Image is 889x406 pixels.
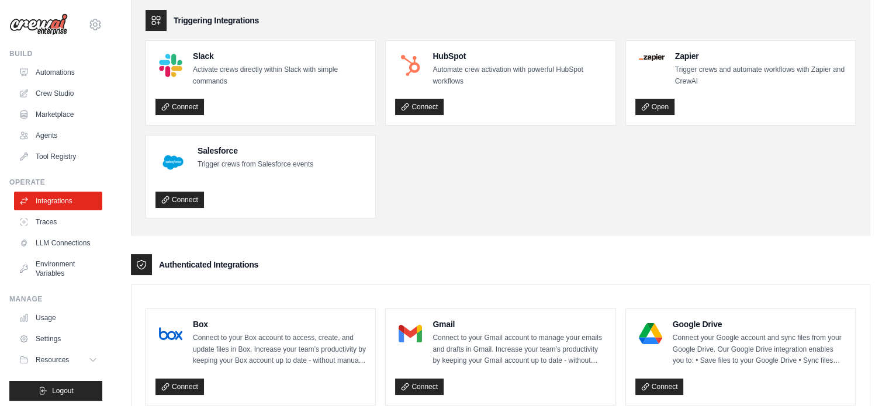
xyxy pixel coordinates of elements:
[193,318,366,330] h4: Box
[52,386,74,395] span: Logout
[174,15,259,26] h3: Triggering Integrations
[198,145,313,157] h4: Salesforce
[155,379,204,395] a: Connect
[9,381,102,401] button: Logout
[155,192,204,208] a: Connect
[433,64,606,87] p: Automate crew activation with powerful HubSpot workflows
[639,54,665,61] img: Zapier Logo
[673,332,846,367] p: Connect your Google account and sync files from your Google Drive. Our Google Drive integration e...
[635,379,684,395] a: Connect
[14,147,102,166] a: Tool Registry
[9,178,102,187] div: Operate
[675,50,846,62] h4: Zapier
[675,64,846,87] p: Trigger crews and automate workflows with Zapier and CrewAI
[395,99,444,115] a: Connect
[193,332,366,367] p: Connect to your Box account to access, create, and update files in Box. Increase your team’s prod...
[14,213,102,231] a: Traces
[14,329,102,348] a: Settings
[193,50,366,62] h4: Slack
[399,54,422,77] img: HubSpot Logo
[14,255,102,283] a: Environment Variables
[9,13,68,36] img: Logo
[159,259,258,270] h3: Authenticated Integrations
[159,322,182,345] img: Box Logo
[639,322,662,345] img: Google Drive Logo
[635,99,674,115] a: Open
[14,308,102,327] a: Usage
[14,126,102,145] a: Agents
[155,99,204,115] a: Connect
[159,148,187,176] img: Salesforce Logo
[399,322,422,345] img: Gmail Logo
[14,84,102,103] a: Crew Studio
[14,63,102,82] a: Automations
[433,332,606,367] p: Connect to your Gmail account to manage your emails and drafts in Gmail. Increase your team’s pro...
[673,318,846,330] h4: Google Drive
[159,54,182,77] img: Slack Logo
[36,355,69,365] span: Resources
[14,192,102,210] a: Integrations
[193,64,366,87] p: Activate crews directly within Slack with simple commands
[395,379,444,395] a: Connect
[14,105,102,124] a: Marketplace
[433,318,606,330] h4: Gmail
[14,234,102,252] a: LLM Connections
[198,159,313,171] p: Trigger crews from Salesforce events
[14,351,102,369] button: Resources
[9,294,102,304] div: Manage
[9,49,102,58] div: Build
[433,50,606,62] h4: HubSpot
